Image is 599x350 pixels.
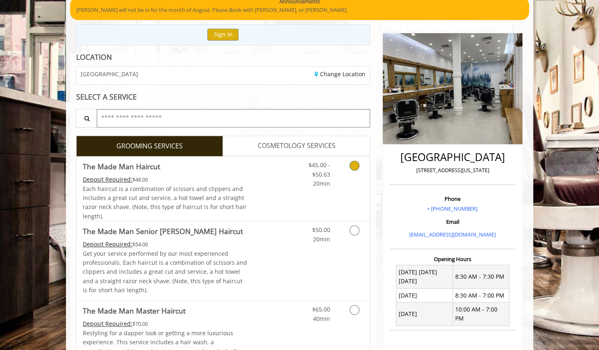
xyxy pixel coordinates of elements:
[83,249,247,295] p: Get your service performed by our most experienced professionals. Each haircut is a combination o...
[396,302,453,326] td: [DATE]
[81,71,138,77] span: [GEOGRAPHIC_DATA]
[315,70,365,78] a: Change Location
[76,6,523,14] p: [PERSON_NAME] will not be in for the month of August. Please Book with [PERSON_NAME], or [PERSON_...
[312,305,330,313] span: $65.00
[207,29,238,41] button: Sign In
[257,141,335,151] span: COSMETOLOGY SERVICES
[392,166,513,175] p: [STREET_ADDRESS][US_STATE]
[392,151,513,163] h2: [GEOGRAPHIC_DATA]
[83,161,160,172] b: The Made Man Haircut
[83,319,247,328] div: $70.00
[396,289,453,302] td: [DATE]
[83,175,132,183] span: This service needs some Advance to be paid before we block your appointment
[83,185,247,220] span: Each haircut is a combination of scissors and clippers and includes a great cut and service, a ho...
[76,109,97,127] button: Service Search
[83,305,186,316] b: The Made Man Master Haircut
[409,231,496,238] a: [EMAIL_ADDRESS][DOMAIN_NAME]
[452,302,509,326] td: 10:00 AM - 7:00 PM
[83,240,132,248] span: This service needs some Advance to be paid before we block your appointment
[390,256,515,262] h3: Opening Hours
[313,315,330,323] span: 40min
[83,225,243,237] b: The Made Man Senior [PERSON_NAME] Haircut
[392,219,513,225] h3: Email
[76,52,112,62] b: LOCATION
[83,240,247,249] div: $54.00
[452,265,509,289] td: 8:30 AM - 7:30 PM
[83,320,132,327] span: This service needs some Advance to be paid before we block your appointment
[116,141,183,152] span: GROOMING SERVICES
[313,180,330,187] span: 20min
[312,226,330,234] span: $50.00
[427,205,478,212] a: + [PHONE_NUMBER].
[76,93,370,101] div: SELECT A SERVICE
[313,235,330,243] span: 20min
[83,175,247,184] div: $48.00
[309,161,330,178] span: $45.00 - $50.63
[452,289,509,302] td: 8:30 AM - 7:00 PM
[392,196,513,202] h3: Phone
[396,265,453,289] td: [DATE] [DATE] [DATE]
